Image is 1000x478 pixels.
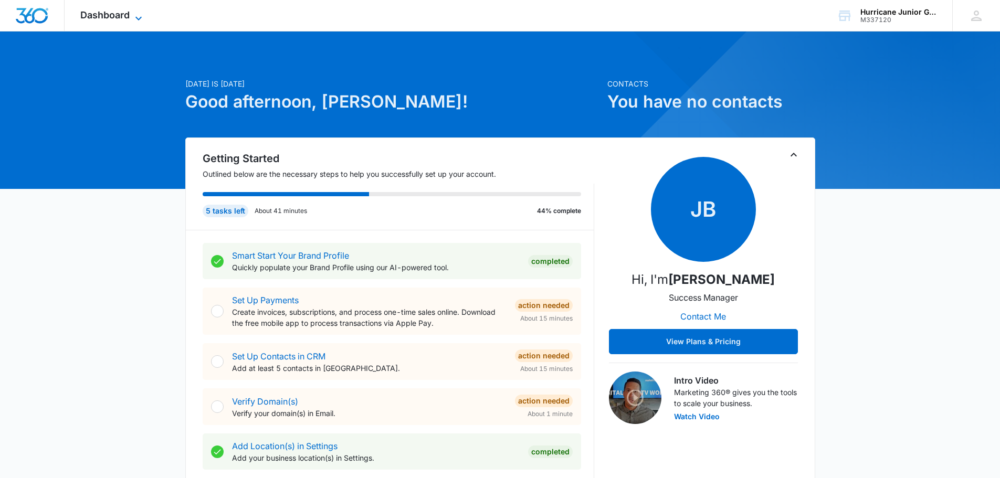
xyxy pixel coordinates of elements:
button: Contact Me [670,304,736,329]
a: Set Up Payments [232,295,299,305]
div: account id [860,16,937,24]
h3: Intro Video [674,374,798,387]
a: Smart Start Your Brand Profile [232,250,349,261]
div: account name [860,8,937,16]
p: Quickly populate your Brand Profile using our AI-powered tool. [232,262,520,273]
a: Verify Domain(s) [232,396,298,407]
p: Hi, I'm [631,270,775,289]
button: Watch Video [674,413,720,420]
p: 44% complete [537,206,581,216]
p: Contacts [607,78,815,89]
div: Action Needed [515,299,573,312]
p: Verify your domain(s) in Email. [232,408,507,419]
p: Create invoices, subscriptions, and process one-time sales online. Download the free mobile app t... [232,306,507,328]
img: Intro Video [609,371,661,424]
p: Outlined below are the necessary steps to help you successfully set up your account. [203,168,594,179]
p: Add at least 5 contacts in [GEOGRAPHIC_DATA]. [232,363,507,374]
button: View Plans & Pricing [609,329,798,354]
strong: [PERSON_NAME] [668,272,775,287]
span: JB [651,157,756,262]
p: [DATE] is [DATE] [185,78,601,89]
div: Action Needed [515,395,573,407]
div: Completed [528,255,573,268]
div: 5 tasks left [203,205,248,217]
span: Dashboard [80,9,130,20]
p: Add your business location(s) in Settings. [232,452,520,463]
h2: Getting Started [203,151,594,166]
button: Toggle Collapse [787,148,800,161]
p: About 41 minutes [255,206,307,216]
p: Marketing 360® gives you the tools to scale your business. [674,387,798,409]
p: Success Manager [669,291,738,304]
h1: Good afternoon, [PERSON_NAME]! [185,89,601,114]
span: About 15 minutes [520,364,573,374]
div: Completed [528,445,573,458]
span: About 1 minute [528,409,573,419]
span: About 15 minutes [520,314,573,323]
a: Set Up Contacts in CRM [232,351,325,362]
div: Action Needed [515,349,573,362]
h1: You have no contacts [607,89,815,114]
a: Add Location(s) in Settings [232,441,338,451]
